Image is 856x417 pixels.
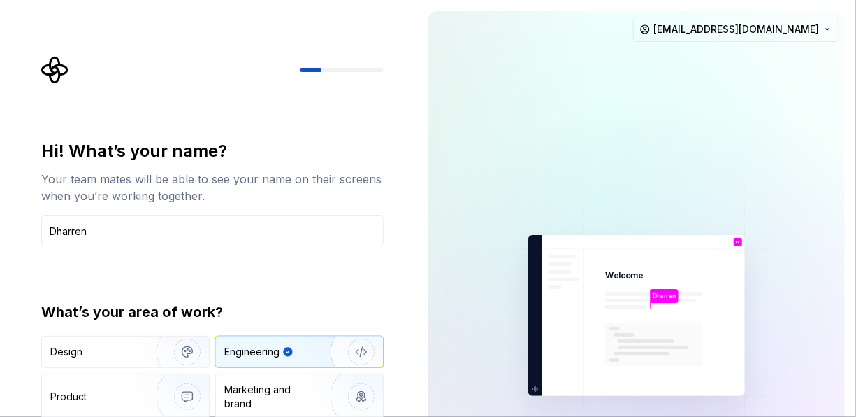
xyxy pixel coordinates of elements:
[41,215,384,246] input: Han Solo
[50,345,82,359] div: Design
[41,56,69,84] svg: Supernova Logo
[41,171,384,204] div: Your team mates will be able to see your name on their screens when you’re working together.
[737,240,740,244] p: D
[633,17,839,42] button: [EMAIL_ADDRESS][DOMAIN_NAME]
[653,292,676,300] p: Dharren
[41,302,384,322] div: What’s your area of work?
[605,270,644,281] p: Welcome
[653,22,819,36] span: [EMAIL_ADDRESS][DOMAIN_NAME]
[50,390,87,404] div: Product
[41,140,384,162] div: Hi! What’s your name?
[224,383,319,411] div: Marketing and brand
[224,345,280,359] div: Engineering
